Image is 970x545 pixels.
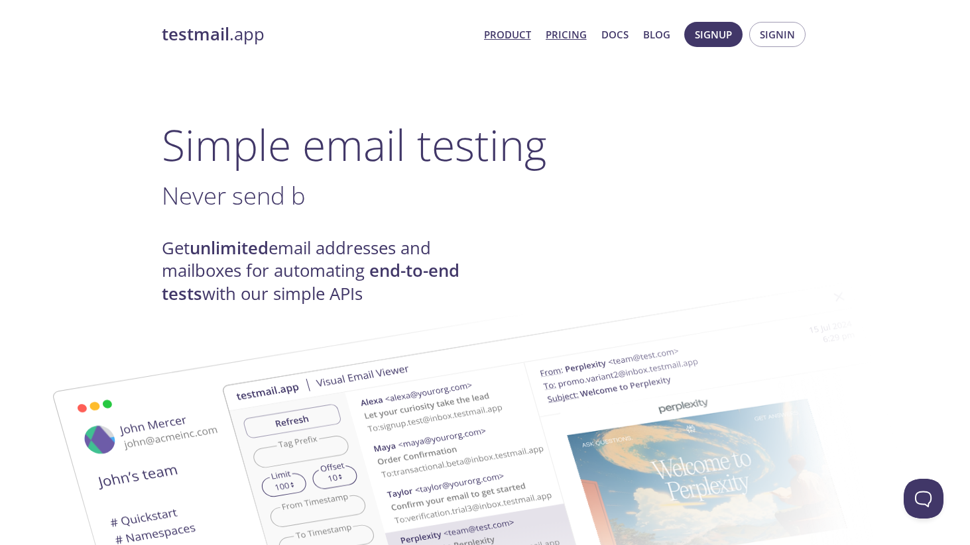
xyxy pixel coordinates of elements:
a: testmail.app [162,23,473,46]
a: Blog [643,26,670,43]
a: Docs [601,26,629,43]
iframe: Help Scout Beacon - Open [904,479,943,519]
h1: Simple email testing [162,119,809,170]
a: Pricing [546,26,587,43]
h4: Get email addresses and mailboxes for automating with our simple APIs [162,237,485,305]
strong: end-to-end tests [162,259,459,305]
span: Never send b [162,179,306,212]
button: Signup [684,22,743,47]
button: Signin [749,22,806,47]
strong: unlimited [190,236,269,260]
strong: testmail [162,23,229,46]
span: Signin [760,26,795,43]
a: Product [484,26,531,43]
span: Signup [695,26,732,43]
